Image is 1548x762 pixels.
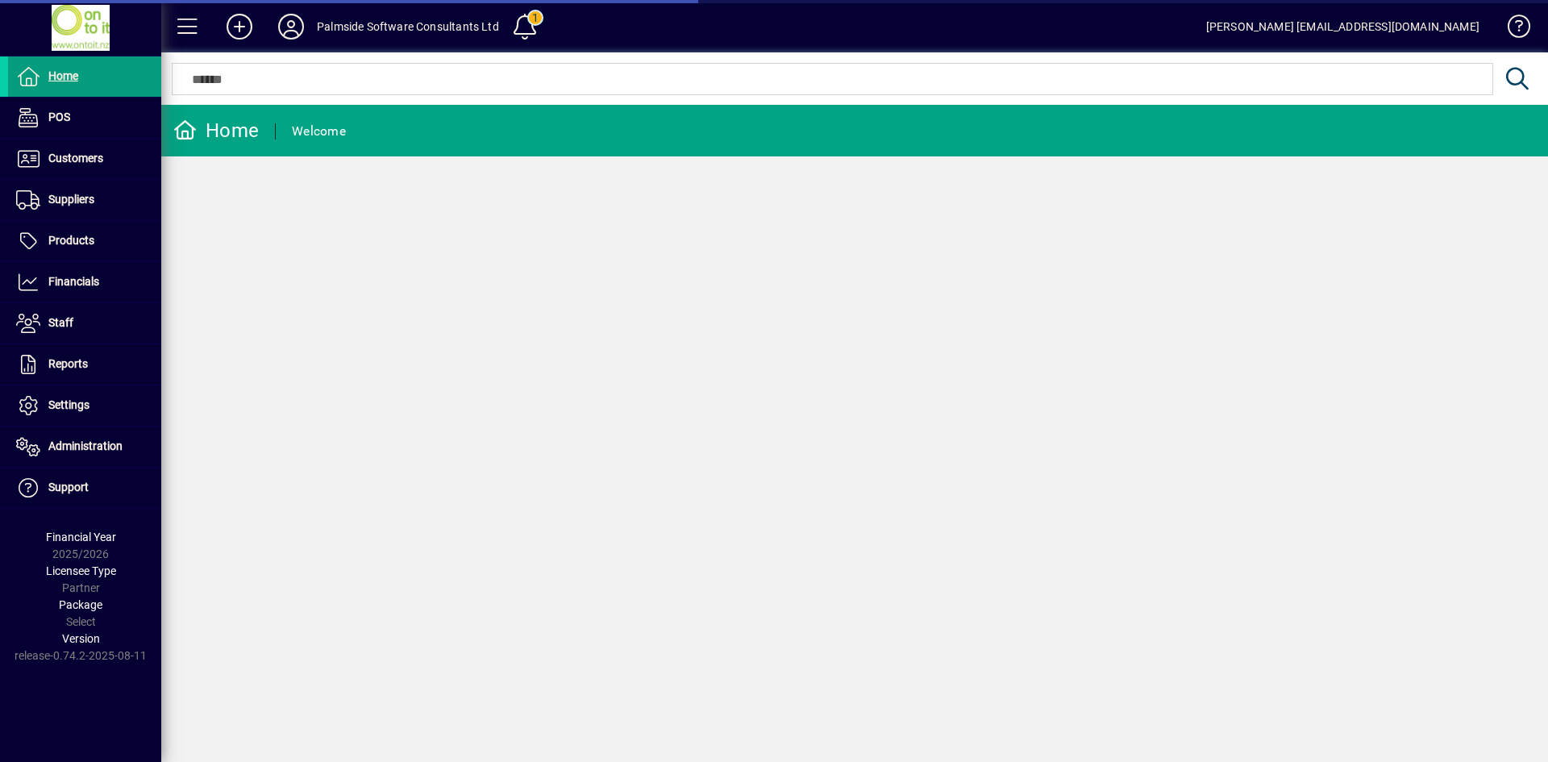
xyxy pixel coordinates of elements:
[1496,3,1528,56] a: Knowledge Base
[1206,14,1479,40] div: [PERSON_NAME] [EMAIL_ADDRESS][DOMAIN_NAME]
[48,316,73,329] span: Staff
[317,14,499,40] div: Palmside Software Consultants Ltd
[48,357,88,370] span: Reports
[46,531,116,543] span: Financial Year
[265,12,317,41] button: Profile
[8,427,161,467] a: Administration
[48,193,94,206] span: Suppliers
[46,564,116,577] span: Licensee Type
[8,180,161,220] a: Suppliers
[8,303,161,344] a: Staff
[8,98,161,138] a: POS
[48,234,94,247] span: Products
[48,69,78,82] span: Home
[8,221,161,261] a: Products
[48,481,89,493] span: Support
[62,632,100,645] span: Version
[48,439,123,452] span: Administration
[173,118,259,144] div: Home
[8,468,161,508] a: Support
[59,598,102,611] span: Package
[8,139,161,179] a: Customers
[8,262,161,302] a: Financials
[214,12,265,41] button: Add
[8,385,161,426] a: Settings
[48,275,99,288] span: Financials
[8,344,161,385] a: Reports
[292,119,346,144] div: Welcome
[48,110,70,123] span: POS
[48,398,89,411] span: Settings
[48,152,103,164] span: Customers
